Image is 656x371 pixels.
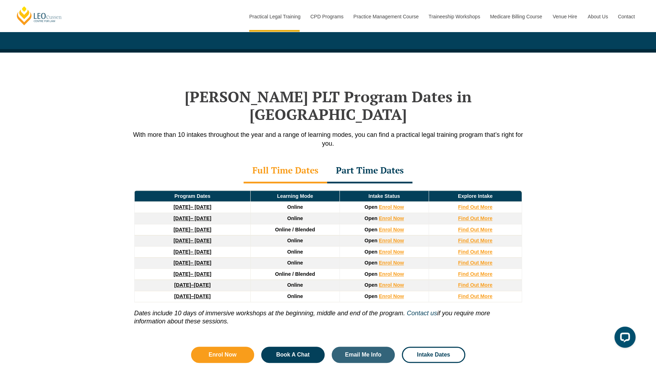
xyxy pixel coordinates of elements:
[379,293,404,299] a: Enrol Now
[16,6,63,26] a: [PERSON_NAME] Centre for Law
[275,271,315,277] span: Online / Blended
[276,352,309,358] span: Book A Chat
[173,215,211,221] a: [DATE]– [DATE]
[458,227,492,232] a: Find Out More
[209,352,237,358] span: Enrol Now
[364,271,378,277] span: Open
[287,282,303,288] span: Online
[174,282,191,288] strong: [DATE]
[287,249,303,255] span: Online
[173,227,190,232] strong: [DATE]
[134,302,522,326] p: if you require more information about these sessions.
[244,1,305,32] a: Practical Legal Training
[287,293,303,299] span: Online
[173,249,190,255] strong: [DATE]
[191,347,255,363] a: Enrol Now
[379,271,404,277] a: Enrol Now
[339,190,429,202] td: Intake Status
[173,238,190,243] strong: [DATE]
[379,227,404,232] a: Enrol Now
[402,347,465,363] a: Intake Dates
[173,271,211,277] a: [DATE]– [DATE]
[287,238,303,243] span: Online
[423,1,485,32] a: Traineeship Workshops
[127,88,529,123] h2: [PERSON_NAME] PLT Program Dates in [GEOGRAPHIC_DATA]
[547,1,582,32] a: Venue Hire
[345,352,381,358] span: Email Me Info
[364,204,378,210] span: Open
[173,215,190,221] strong: [DATE]
[194,282,211,288] span: [DATE]
[485,1,547,32] a: Medicare Billing Course
[458,271,492,277] a: Find Out More
[417,352,450,358] span: Intake Dates
[458,293,492,299] a: Find Out More
[379,249,404,255] a: Enrol Now
[458,215,492,221] a: Find Out More
[134,190,251,202] td: Program Dates
[127,130,529,148] p: With more than 10 intakes throughout the year and a range of learning modes, you can find a pract...
[458,282,492,288] a: Find Out More
[173,238,211,243] a: [DATE]– [DATE]
[582,1,613,32] a: About Us
[174,293,191,299] strong: [DATE]
[364,293,378,299] span: Open
[305,1,348,32] a: CPD Programs
[332,347,395,363] a: Email Me Info
[174,293,210,299] a: [DATE]–[DATE]
[458,238,492,243] a: Find Out More
[251,190,340,202] td: Learning Mode
[364,215,378,221] span: Open
[261,347,325,363] a: Book A Chat
[275,227,315,232] span: Online / Blended
[173,260,211,266] a: [DATE]– [DATE]
[458,249,492,255] a: Find Out More
[173,249,211,255] a: [DATE]– [DATE]
[287,204,303,210] span: Online
[364,249,378,255] span: Open
[287,260,303,266] span: Online
[173,271,190,277] strong: [DATE]
[379,260,404,266] a: Enrol Now
[429,190,522,202] td: Explore Intake
[364,260,378,266] span: Open
[244,159,327,183] div: Full Time Dates
[174,282,210,288] a: [DATE]–[DATE]
[348,1,423,32] a: Practice Management Course
[379,215,404,221] a: Enrol Now
[327,159,412,183] div: Part Time Dates
[458,260,492,266] a: Find Out More
[613,1,640,32] a: Contact
[407,310,437,317] a: Contact us
[364,282,378,288] span: Open
[173,260,190,266] strong: [DATE]
[458,204,492,210] a: Find Out More
[194,293,211,299] span: [DATE]
[173,204,211,210] a: [DATE]– [DATE]
[379,204,404,210] a: Enrol Now
[173,227,211,232] a: [DATE]– [DATE]
[173,204,190,210] strong: [DATE]
[379,238,404,243] a: Enrol Now
[364,238,378,243] span: Open
[134,310,405,317] i: Dates include 10 days of immersive workshops at the beginning, middle and end of the program.
[287,215,303,221] span: Online
[364,227,378,232] span: Open
[609,324,638,353] iframe: LiveChat chat widget
[379,282,404,288] a: Enrol Now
